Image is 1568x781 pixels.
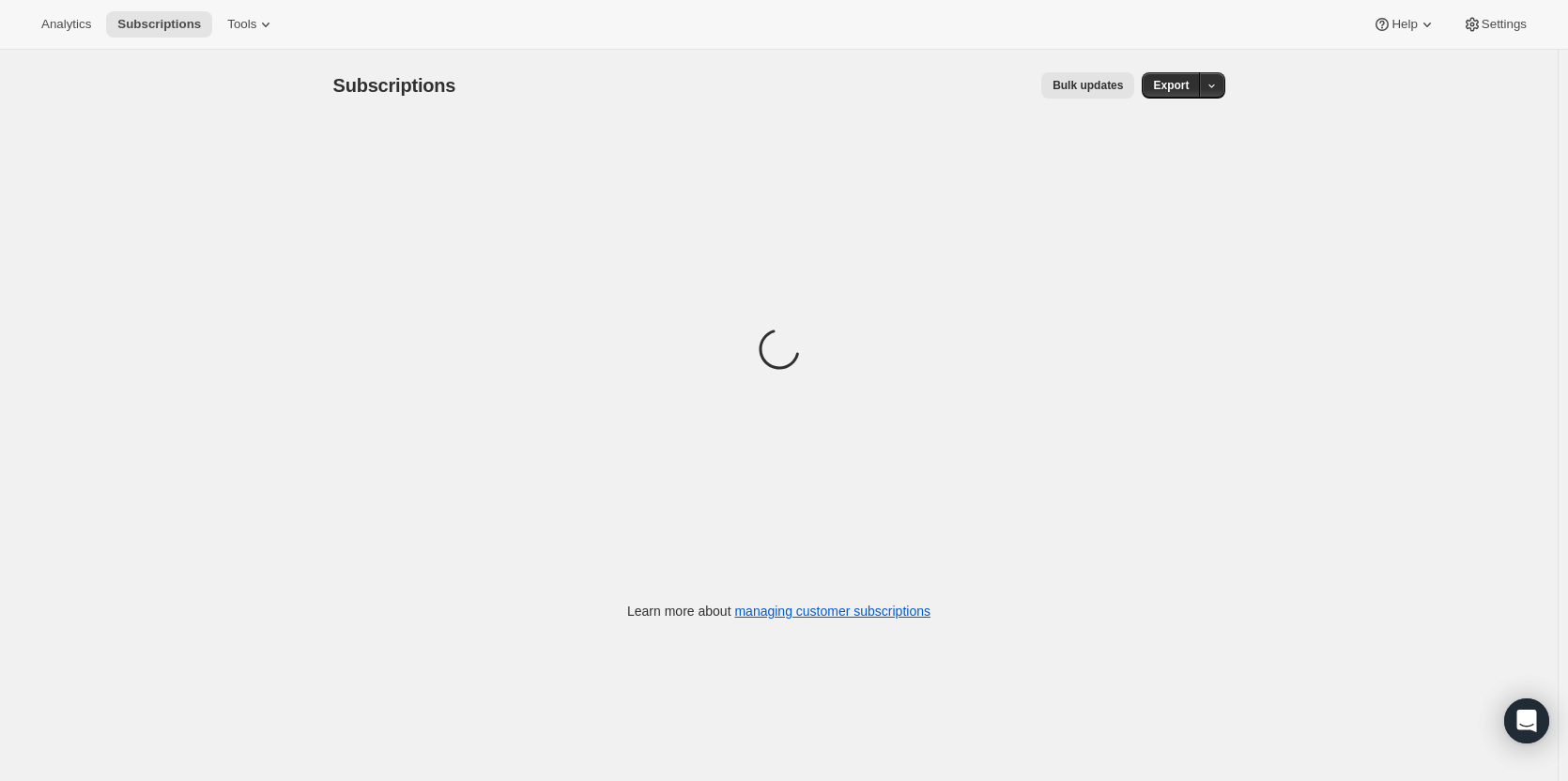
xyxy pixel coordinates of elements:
[1391,17,1417,32] span: Help
[1361,11,1447,38] button: Help
[216,11,286,38] button: Tools
[106,11,212,38] button: Subscriptions
[1452,11,1538,38] button: Settings
[1142,72,1200,99] button: Export
[1041,72,1134,99] button: Bulk updates
[227,17,256,32] span: Tools
[333,75,456,96] span: Subscriptions
[1504,698,1549,743] div: Open Intercom Messenger
[117,17,201,32] span: Subscriptions
[41,17,91,32] span: Analytics
[1153,78,1189,93] span: Export
[1482,17,1527,32] span: Settings
[627,602,930,620] p: Learn more about
[30,11,102,38] button: Analytics
[1053,78,1123,93] span: Bulk updates
[734,604,930,619] a: managing customer subscriptions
